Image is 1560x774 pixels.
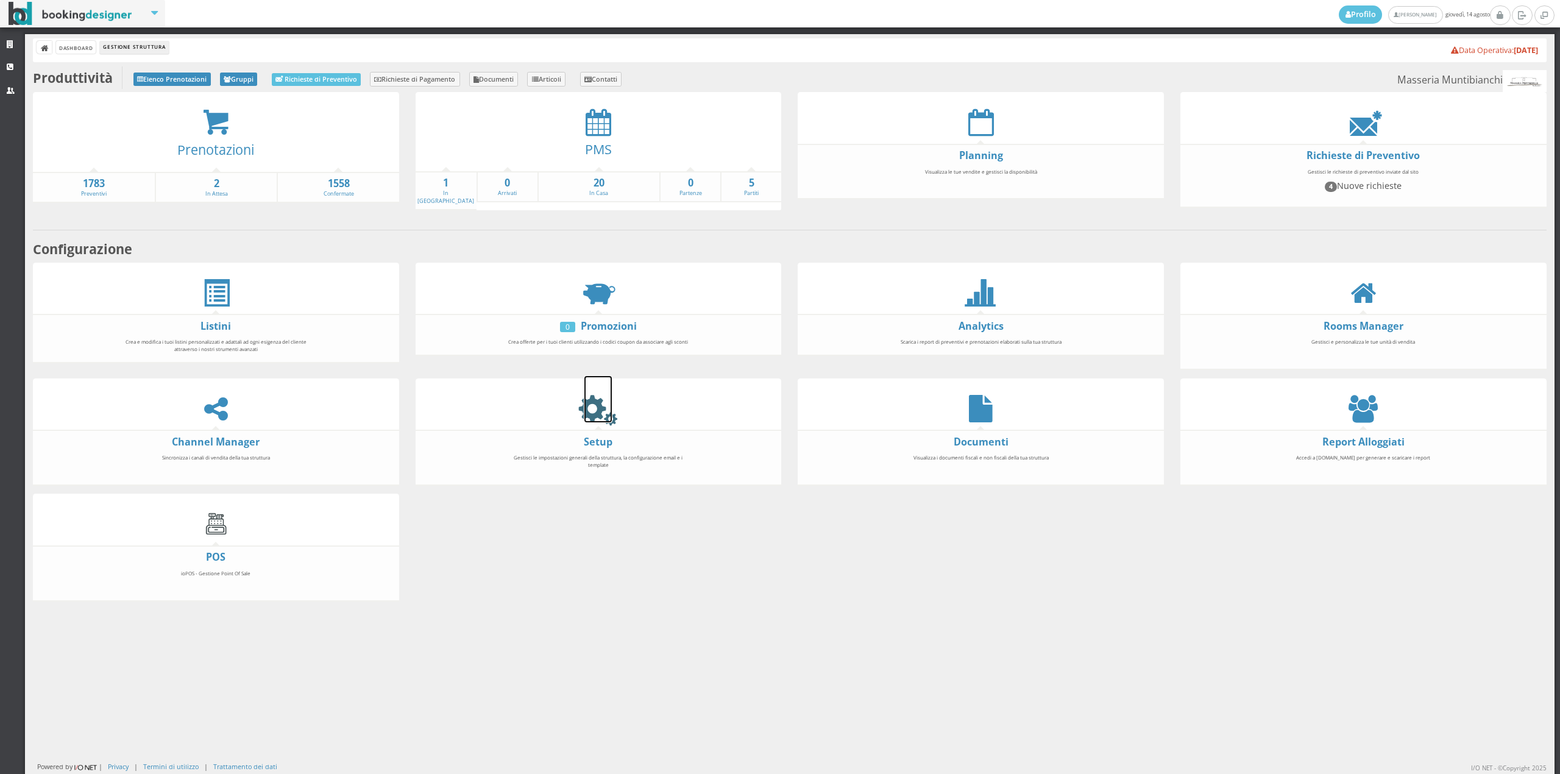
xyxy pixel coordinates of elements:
div: Gestisci le impostazioni generali della struttura, la configurazione email e i template [500,449,697,481]
a: Privacy [108,762,129,771]
span: giovedì, 14 agosto [1339,5,1490,24]
strong: 1 [416,176,477,190]
div: | [204,762,208,771]
li: Gestione Struttura [100,41,168,54]
a: Analytics [959,319,1004,333]
a: Promozioni [581,319,637,333]
div: Accedi a [DOMAIN_NAME] per generare e scaricare i report [1264,449,1462,481]
div: Scarica i report di preventivi e prenotazioni elaborati sulla tua struttura [882,333,1080,351]
img: ionet_small_logo.png [73,762,99,772]
a: Trattamento dei dati [213,762,277,771]
a: Channel Manager [172,435,260,449]
b: Produttività [33,69,113,87]
div: Crea offerte per i tuoi clienti utilizzando i codici coupon da associare agli sconti [500,333,697,351]
a: Prenotazioni [177,141,254,158]
a: 0Arrivati [478,176,537,197]
a: Rooms Manager [1324,319,1403,333]
a: Contatti [580,72,622,87]
a: 1558Confermate [278,177,399,198]
a: 1In [GEOGRAPHIC_DATA] [416,176,477,205]
a: Profilo [1339,5,1383,24]
a: Data Operativa:[DATE] [1451,45,1538,55]
strong: 2 [156,177,277,191]
a: Termini di utilizzo [143,762,199,771]
img: 56db488bc92111ef969d06d5a9c234c7.png [1503,70,1546,92]
strong: 0 [661,176,720,190]
div: Gestisci le richieste di preventivo inviate dal sito [1264,163,1462,203]
strong: 20 [539,176,659,190]
a: 20In Casa [539,176,659,197]
div: Crea e modifica i tuoi listini personalizzati e adattali ad ogni esigenza del cliente attraverso ... [117,333,314,358]
a: PMS [585,140,612,158]
a: 1783Preventivi [33,177,155,198]
span: 4 [1325,182,1337,191]
div: Sincronizza i canali di vendita della tua struttura [117,449,314,481]
a: 5Partiti [721,176,781,197]
img: cash-register.gif [202,510,230,538]
a: POS [206,550,225,564]
a: Articoli [527,72,565,87]
b: [DATE] [1514,45,1538,55]
a: Richieste di Preventivo [272,73,361,86]
div: ioPOS - Gestione Point Of Sale [117,564,314,597]
div: | [134,762,138,771]
a: Richieste di Pagamento [370,72,460,87]
a: Planning [959,149,1003,162]
div: Visualizza i documenti fiscali e non fiscali della tua struttura [882,449,1080,481]
h4: Nuove richieste [1270,180,1456,191]
a: [PERSON_NAME] [1388,6,1442,24]
a: 0Partenze [661,176,720,197]
a: Setup [584,435,612,449]
a: Listini [200,319,231,333]
div: 0 [560,322,575,332]
a: Documenti [954,435,1009,449]
a: Documenti [469,72,519,87]
img: BookingDesigner.com [9,2,132,26]
a: 2In Attesa [156,177,277,198]
div: Gestisci e personalizza le tue unità di vendita [1264,333,1462,365]
a: Gruppi [220,73,258,86]
a: Report Alloggiati [1322,435,1405,449]
b: Configurazione [33,240,132,258]
strong: 1783 [33,177,155,191]
strong: 0 [478,176,537,190]
a: Elenco Prenotazioni [133,73,211,86]
a: Richieste di Preventivo [1306,149,1420,162]
small: Masseria Muntibianchi [1397,70,1546,92]
strong: 1558 [278,177,399,191]
strong: 5 [721,176,781,190]
div: Powered by | [37,762,102,772]
div: Visualizza le tue vendite e gestisci la disponibilità [882,163,1080,195]
a: Dashboard [56,41,96,54]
